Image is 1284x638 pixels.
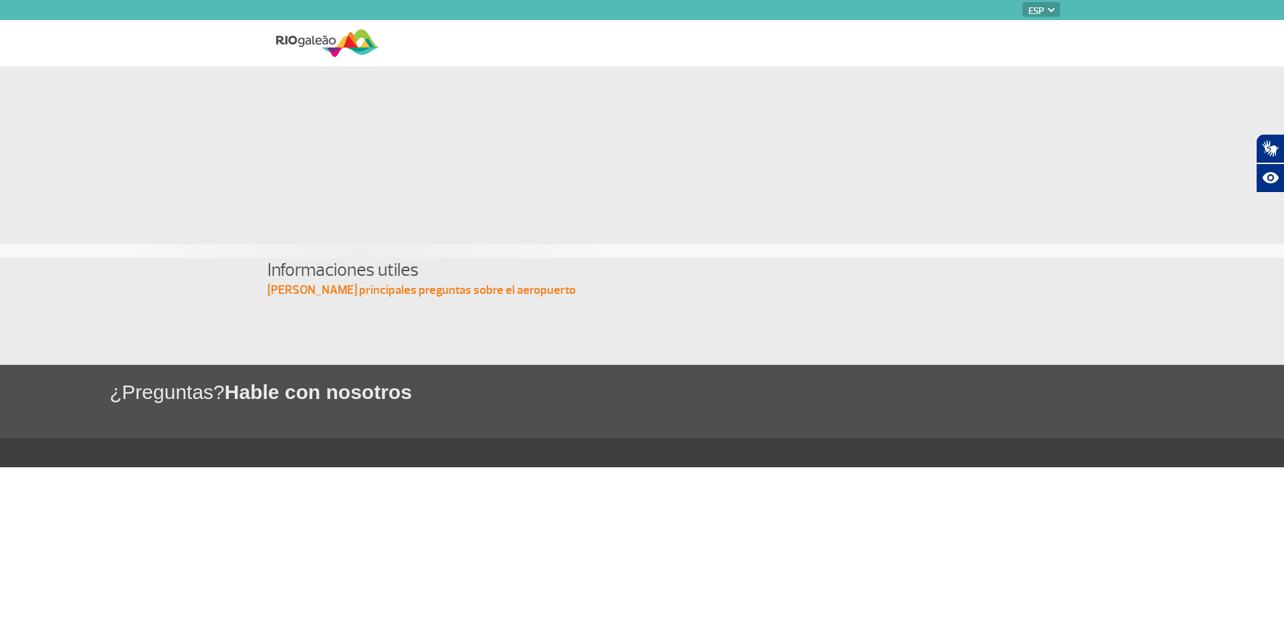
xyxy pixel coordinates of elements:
button: Abrir tradutor de língua de sinais. [1256,134,1284,163]
p: [PERSON_NAME] principales preguntas sobre el aeropuerto [267,283,1016,299]
button: Abrir recursos assistivos. [1256,163,1284,193]
span: Hable con nosotros [225,381,412,403]
div: Plugin de acessibilidade da Hand Talk. [1256,134,1284,193]
h4: Informaciones utiles [267,258,1016,283]
h1: ¿Preguntas? [110,378,1284,406]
